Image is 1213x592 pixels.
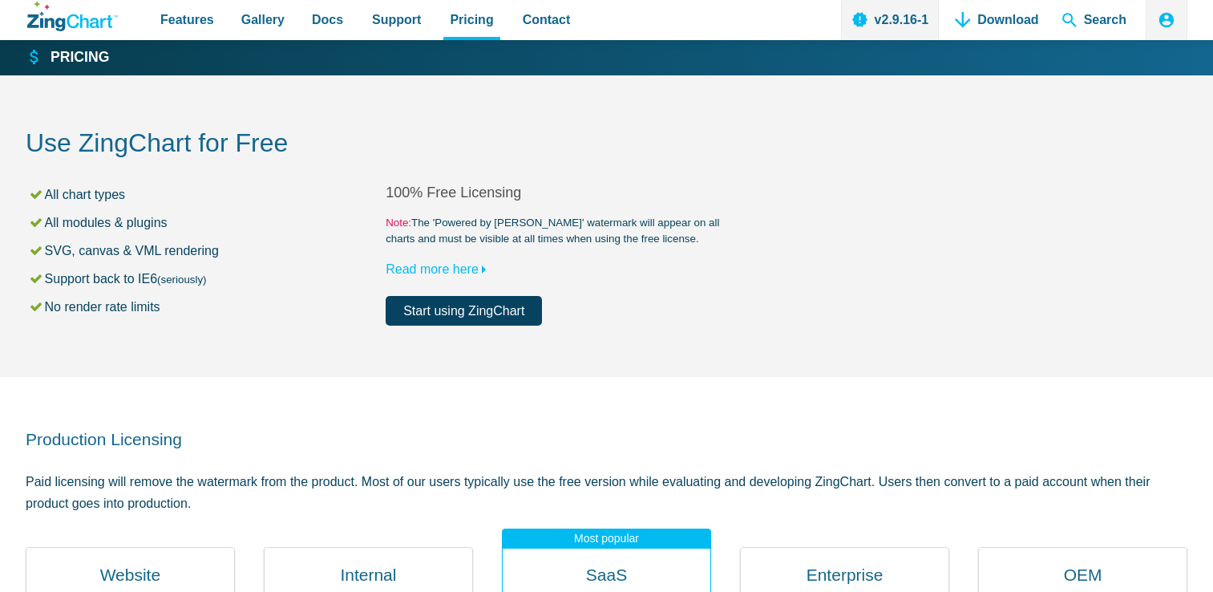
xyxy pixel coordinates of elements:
span: Contact [523,9,571,30]
li: No render rate limits [28,296,386,318]
small: (seriously) [157,274,206,286]
li: All modules & plugins [28,212,386,233]
span: Gallery [241,9,285,30]
span: Support [372,9,421,30]
a: ZingChart Logo. Click to return to the homepage [27,2,118,31]
small: The 'Powered by [PERSON_NAME]' watermark will appear on all charts and must be visible at all tim... [386,215,746,247]
h2: 100% Free Licensing [386,184,746,202]
strong: Pricing [51,51,109,65]
li: All chart types [28,184,386,205]
h2: Use ZingChart for Free [26,127,1187,163]
a: Read more here [386,262,493,276]
a: Pricing [27,48,109,67]
a: Start using ZingChart [386,296,542,326]
span: Docs [312,9,343,30]
span: Pricing [450,9,493,30]
li: SVG, canvas & VML rendering [28,240,386,262]
p: Paid licensing will remove the watermark from the product. Most of our users typically use the fr... [26,471,1187,514]
span: Note: [386,217,411,229]
span: Features [160,9,214,30]
h2: Production Licensing [26,428,1187,450]
li: Support back to IE6 [28,268,386,290]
